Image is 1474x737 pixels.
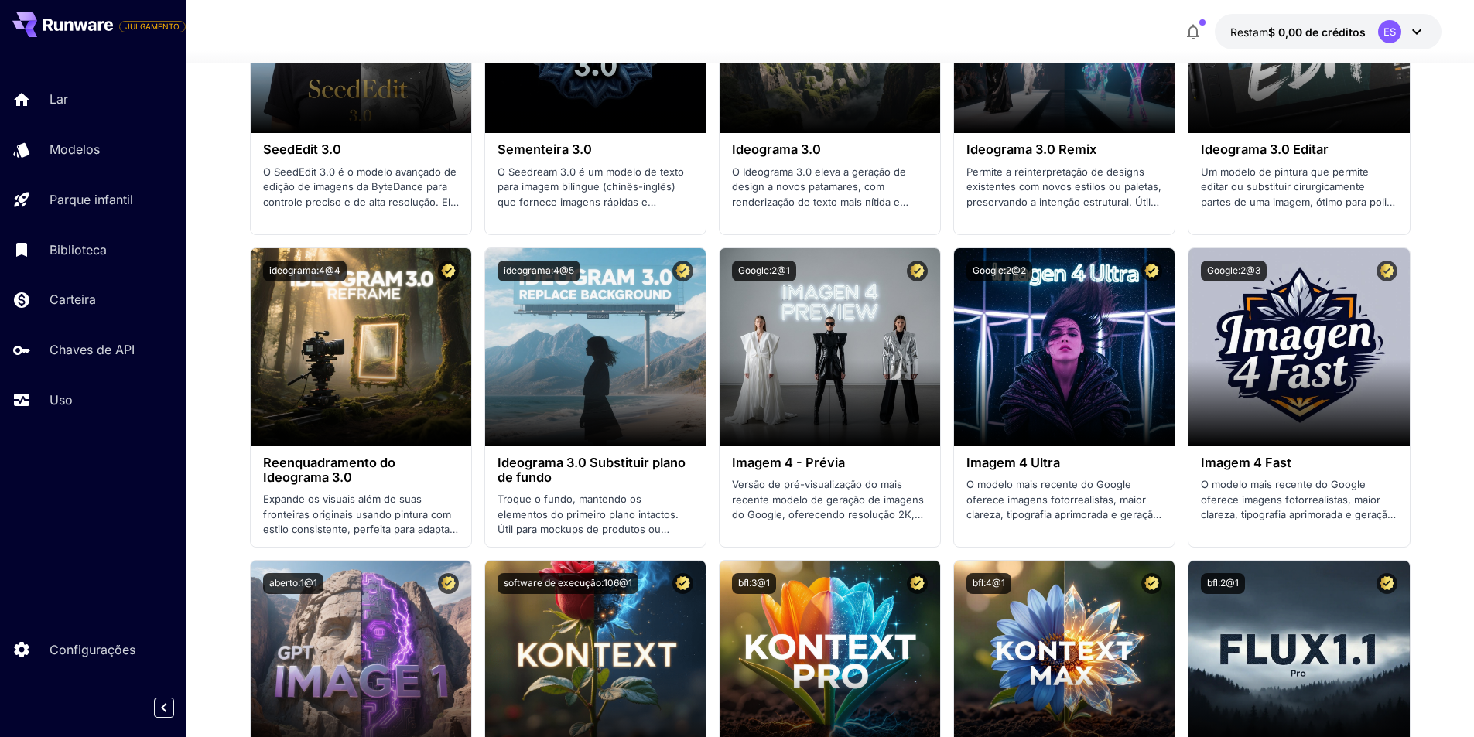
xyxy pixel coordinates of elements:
button: Modelo certificado – verificado para melhor desempenho e inclui uma licença comercial. [1377,261,1397,281]
font: Google:2@1 [738,264,790,276]
font: bfl:4@1 [973,577,1005,589]
font: Reenquadramento do Ideograma 3.0 [263,455,395,485]
font: Chaves de API [50,342,135,357]
font: O Ideograma 3.0 eleva a geração de design a novos patamares, com renderização de texto mais nítid... [732,165,919,268]
button: Google:2@3 [1201,261,1267,281]
button: $ 0,00ES [1215,14,1442,49]
font: O modelo mais recente do Google oferece imagens fotorrealistas, maior clareza, tipografia aprimor... [1201,478,1396,536]
div: Recolher barra lateral [166,694,186,722]
button: bfl:2@1 [1201,573,1245,594]
font: O SeedEdit 3.0 é o modelo avançado de edição de imagens da ByteDance para controle preciso e de a... [263,165,459,268]
font: Um modelo de pintura que permite editar ou substituir cirurgicamente partes de uma imagem, ótimo ... [1201,165,1396,238]
button: Modelo certificado – verificado para melhor desempenho e inclui uma licença comercial. [438,573,459,594]
font: Ideograma 3.0 Editar [1201,142,1329,157]
img: alt [954,248,1175,446]
font: O Seedream 3.0 é um modelo de texto para imagem bilíngue (chinês-inglês) que fornece imagens rápi... [498,165,686,254]
font: JULGAMENTO [125,22,180,31]
font: Uso [50,392,73,408]
font: $ 0,00 de créditos [1268,26,1366,39]
font: Parque infantil [50,192,133,207]
font: Expande os visuais além de suas fronteiras originais usando pintura com estilo consistente, perfe... [263,493,458,565]
font: Sementeira 3.0 [498,142,592,157]
button: aberto:1@1 [263,573,323,594]
img: alt [1188,248,1409,446]
font: Google:2@3 [1207,264,1260,276]
button: ideograma:4@4 [263,261,347,281]
span: Adicione seu cartão de pagamento para habilitar a funcionalidade completa da plataforma. [119,17,186,36]
font: ideograma:4@4 [269,264,340,276]
font: Imagem 4 Fast [1201,455,1291,470]
button: Modelo certificado – verificado para melhor desempenho e inclui uma licença comercial. [907,573,928,594]
font: Configurações [50,642,135,657]
font: Ideograma 3.0 Remix [966,142,1096,157]
button: Modelo certificado – verificado para melhor desempenho e inclui uma licença comercial. [672,573,693,594]
font: O modelo mais recente do Google oferece imagens fotorrealistas, maior clareza, tipografia aprimor... [966,478,1161,536]
img: alt [485,248,706,446]
font: Google:2@2 [973,264,1026,276]
font: Imagem 4 Ultra [966,455,1060,470]
font: Restam [1230,26,1268,39]
font: Versão de pré-visualização do mais recente modelo de geração de imagens do Google, oferecendo res... [732,478,924,566]
font: Permite a reinterpretação de designs existentes com novos estilos ou paletas, preservando a inten... [966,165,1161,238]
font: ideograma:4@5 [504,264,574,276]
button: Modelo certificado – verificado para melhor desempenho e inclui uma licença comercial. [672,261,693,281]
font: SeedEdit 3.0 [263,142,341,157]
button: software de execução:106@1 [498,573,638,594]
img: alt [720,248,940,446]
button: Google:2@2 [966,261,1032,281]
button: bfl:4@1 [966,573,1011,594]
font: Ideograma 3.0 [732,142,821,157]
button: Modelo certificado – verificado para melhor desempenho e inclui uma licença comercial. [1377,573,1397,594]
font: Ideograma 3.0 Substituir plano de fundo [498,455,686,485]
font: Troque o fundo, mantendo os elementos do primeiro plano intactos. Útil para mockups de produtos o... [498,493,679,551]
button: Modelo certificado – verificado para melhor desempenho e inclui uma licença comercial. [1141,573,1162,594]
button: Google:2@1 [732,261,796,281]
font: aberto:1@1 [269,577,317,589]
button: Recolher barra lateral [154,698,174,718]
div: $ 0,00 [1230,24,1366,40]
font: Imagem 4 - Prévia [732,455,845,470]
font: bfl:3@1 [738,577,770,589]
button: Modelo certificado – verificado para melhor desempenho e inclui uma licença comercial. [907,261,928,281]
button: bfl:3@1 [732,573,776,594]
font: bfl:2@1 [1207,577,1239,589]
font: software de execução:106@1 [504,577,632,589]
button: Modelo certificado – verificado para melhor desempenho e inclui uma licença comercial. [1141,261,1162,281]
img: alt [251,248,471,446]
font: Carteira [50,292,96,307]
button: Modelo certificado – verificado para melhor desempenho e inclui uma licença comercial. [438,261,459,281]
font: Modelos [50,142,100,157]
font: Biblioteca [50,242,107,258]
font: ES [1383,26,1396,38]
font: Lar [50,91,68,107]
button: ideograma:4@5 [498,261,580,281]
